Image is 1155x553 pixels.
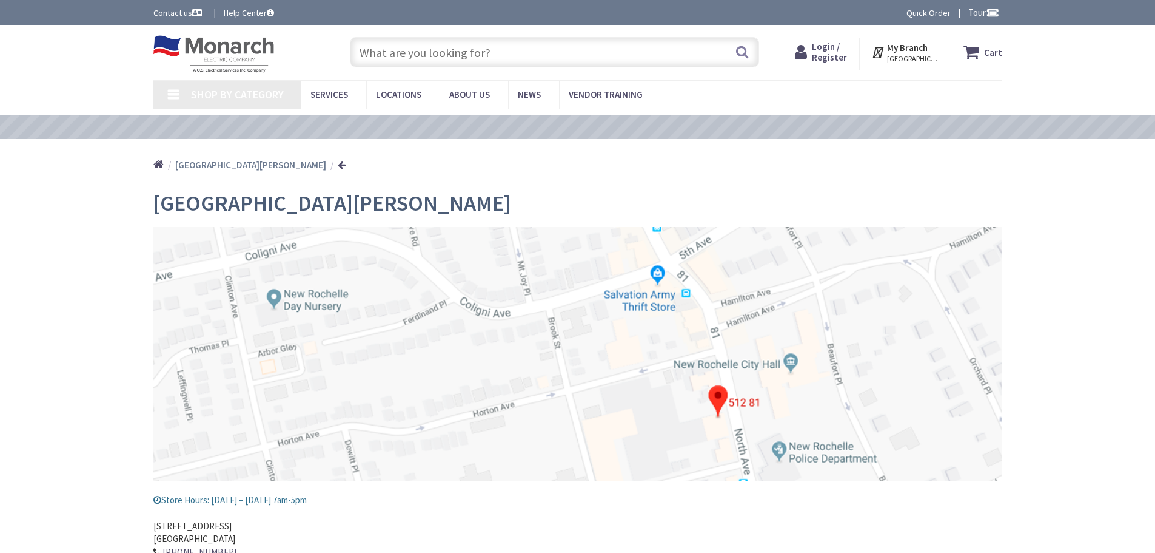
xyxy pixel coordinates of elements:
[153,35,275,73] img: Monarch Electric Company
[569,89,643,100] span: Vendor Training
[350,37,759,67] input: What are you looking for?
[175,159,326,171] strong: [GEOGRAPHIC_DATA][PERSON_NAME]
[984,41,1002,63] strong: Cart
[887,42,928,53] strong: My Branch
[968,7,999,18] span: Tour
[812,41,847,63] span: Login / Register
[310,89,348,100] span: Services
[472,121,683,134] a: VIEW OUR VIDEO TRAINING LIBRARY
[887,54,939,64] span: [GEOGRAPHIC_DATA], [GEOGRAPHIC_DATA]
[224,7,274,19] a: Help Center
[518,89,541,100] span: News
[153,227,1002,481] img: 12-3.PNG
[963,41,1002,63] a: Cart
[871,41,939,63] div: My Branch [GEOGRAPHIC_DATA], [GEOGRAPHIC_DATA]
[153,7,204,19] a: Contact us
[906,7,951,19] a: Quick Order
[376,89,421,100] span: Locations
[449,89,490,100] span: About Us
[153,189,511,217] span: [GEOGRAPHIC_DATA][PERSON_NAME]
[153,494,307,506] span: Store Hours: [DATE] – [DATE] 7am-5pm
[795,41,847,63] a: Login / Register
[191,87,284,101] span: Shop By Category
